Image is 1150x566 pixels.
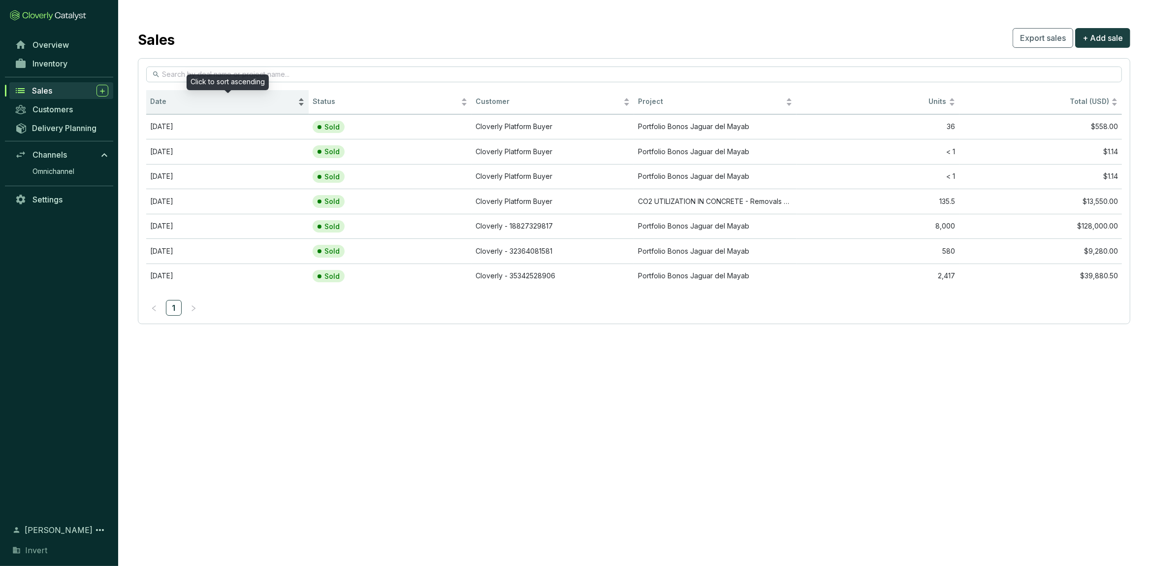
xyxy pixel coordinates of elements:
[797,214,959,239] td: 8,000
[472,264,634,289] td: Cloverly - 35342528906
[146,238,309,264] td: Feb 28 2025
[1075,28,1130,48] button: + Add sale
[472,164,634,189] td: Cloverly Platform Buyer
[472,114,634,139] td: Cloverly Platform Buyer
[1013,28,1073,48] button: Export sales
[797,139,959,164] td: < 1
[638,97,784,106] span: Project
[166,300,181,315] a: 1
[146,300,162,316] li: Previous Page
[146,300,162,316] button: left
[10,146,113,163] a: Channels
[959,139,1122,164] td: $1.14
[472,189,634,214] td: Cloverly Platform Buyer
[959,189,1122,214] td: $13,550.00
[797,90,959,114] th: Units
[146,139,309,164] td: Jul 24 2024
[634,114,797,139] td: Portfolio Bonos Jaguar del Mayab
[146,114,309,139] td: Dec 10 2024
[166,300,182,316] li: 1
[959,264,1122,289] td: $39,880.50
[146,164,309,189] td: Oct 29 2024
[634,164,797,189] td: Portfolio Bonos Jaguar del Mayab
[797,189,959,214] td: 135.5
[32,166,74,176] span: Omnichannel
[324,172,340,181] p: Sold
[10,101,113,118] a: Customers
[146,90,309,114] th: Date
[476,97,621,106] span: Customer
[10,120,113,136] a: Delivery Planning
[634,238,797,264] td: Portfolio Bonos Jaguar del Mayab
[32,150,67,160] span: Channels
[28,164,113,179] a: Omnichannel
[959,114,1122,139] td: $558.00
[10,55,113,72] a: Inventory
[634,189,797,214] td: CO2 UTILIZATION IN CONCRETE - Removals & Reductions -CarbonCure - U.S. Project #1
[162,69,1107,80] input: Search by deal name or project name...
[10,36,113,53] a: Overview
[959,238,1122,264] td: $9,280.00
[186,300,201,316] button: right
[800,97,946,106] span: Units
[472,90,634,114] th: Customer
[959,214,1122,239] td: $128,000.00
[186,300,201,316] li: Next Page
[324,272,340,281] p: Sold
[472,214,634,239] td: Cloverly - 18827329817
[146,189,309,214] td: Jan 05 2025
[324,222,340,231] p: Sold
[959,164,1122,189] td: $1.14
[9,82,113,99] a: Sales
[324,247,340,256] p: Sold
[324,123,340,132] p: Sold
[634,214,797,239] td: Portfolio Bonos Jaguar del Mayab
[138,30,175,50] h2: Sales
[32,195,63,204] span: Settings
[634,139,797,164] td: Portfolio Bonos Jaguar del Mayab
[324,147,340,156] p: Sold
[634,264,797,289] td: Portfolio Bonos Jaguar del Mayab
[634,90,797,114] th: Project
[797,164,959,189] td: < 1
[472,139,634,164] td: Cloverly Platform Buyer
[25,524,93,536] span: [PERSON_NAME]
[1083,32,1123,44] span: + Add sale
[32,123,96,133] span: Delivery Planning
[1020,32,1066,44] span: Export sales
[10,191,113,208] a: Settings
[151,305,158,312] span: left
[324,197,340,206] p: Sold
[313,97,458,106] span: Status
[150,97,296,106] span: Date
[797,264,959,289] td: 2,417
[32,40,69,50] span: Overview
[32,104,73,114] span: Customers
[797,114,959,139] td: 36
[25,544,47,556] span: Invert
[797,238,959,264] td: 580
[32,59,67,68] span: Inventory
[187,74,269,90] div: Click to sort ascending
[309,90,471,114] th: Status
[1070,97,1109,105] span: Total (USD)
[472,238,634,264] td: Cloverly - 32364081581
[32,86,52,96] span: Sales
[146,264,309,289] td: Apr 07 2025
[146,214,309,239] td: Oct 31 2024
[190,305,197,312] span: right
